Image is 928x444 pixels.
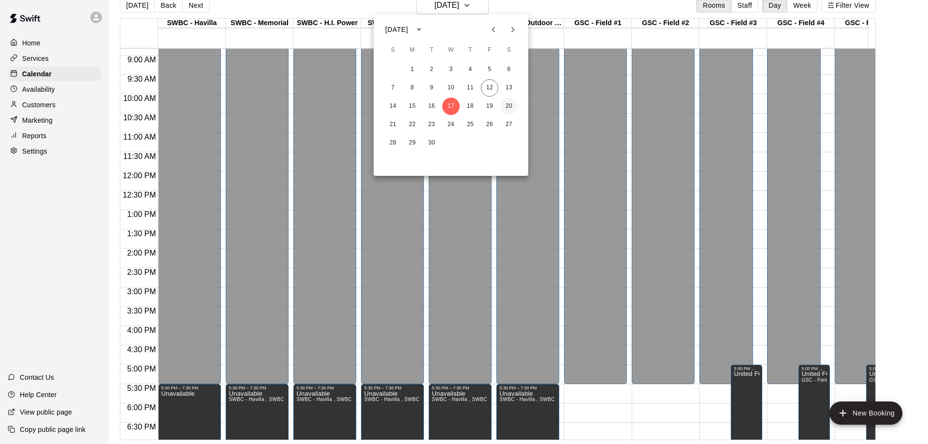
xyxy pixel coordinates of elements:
span: Tuesday [423,41,440,60]
button: 22 [404,116,421,133]
button: 26 [481,116,498,133]
button: 28 [384,134,402,152]
span: Saturday [500,41,518,60]
button: 21 [384,116,402,133]
button: 19 [481,98,498,115]
button: 20 [500,98,518,115]
button: Next month [503,20,522,39]
button: 27 [500,116,518,133]
button: 15 [404,98,421,115]
button: 2 [423,61,440,78]
button: 12 [481,79,498,97]
button: calendar view is open, switch to year view [411,21,427,38]
button: 17 [442,98,460,115]
button: 23 [423,116,440,133]
button: 29 [404,134,421,152]
button: 4 [462,61,479,78]
button: 1 [404,61,421,78]
button: 30 [423,134,440,152]
button: 11 [462,79,479,97]
button: 25 [462,116,479,133]
button: 9 [423,79,440,97]
button: Previous month [484,20,503,39]
button: 8 [404,79,421,97]
button: 3 [442,61,460,78]
button: 7 [384,79,402,97]
span: Thursday [462,41,479,60]
span: Friday [481,41,498,60]
button: 14 [384,98,402,115]
span: Monday [404,41,421,60]
button: 18 [462,98,479,115]
button: 5 [481,61,498,78]
div: [DATE] [385,25,408,35]
button: 16 [423,98,440,115]
button: 24 [442,116,460,133]
span: Wednesday [442,41,460,60]
button: 13 [500,79,518,97]
button: 10 [442,79,460,97]
span: Sunday [384,41,402,60]
button: 6 [500,61,518,78]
